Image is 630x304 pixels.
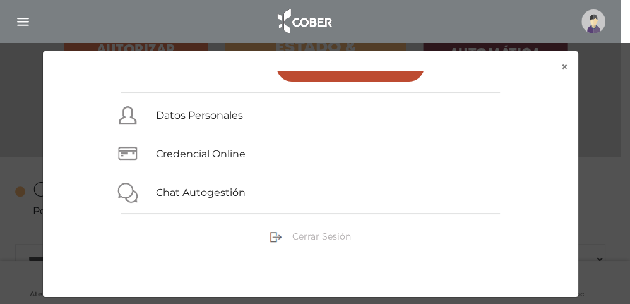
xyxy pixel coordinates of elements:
a: Credencial Online [156,148,246,160]
img: Cober_menu-lines-white.svg [15,14,31,30]
img: sign-out.png [270,231,282,243]
img: logo_cober_home-white.png [271,6,337,37]
a: Datos Personales [156,109,243,121]
a: Cerrar Sesión [270,230,351,241]
a: Chat Autogestión [156,186,246,198]
span: Cerrar Sesión [292,231,351,242]
button: × [551,51,578,83]
img: profile-placeholder.svg [581,9,605,33]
